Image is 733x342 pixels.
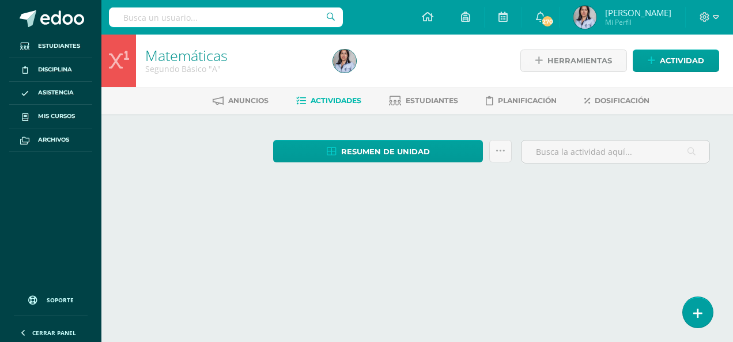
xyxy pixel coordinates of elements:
span: Anuncios [228,96,269,105]
span: Cerrar panel [32,329,76,337]
a: Matemáticas [145,45,228,65]
span: Asistencia [38,88,74,97]
div: Segundo Básico 'A' [145,63,319,74]
span: Mis cursos [38,112,75,121]
a: Actividades [296,92,361,110]
h1: Matemáticas [145,47,319,63]
span: Planificación [498,96,557,105]
a: Anuncios [213,92,269,110]
span: 270 [541,15,553,28]
a: Mis cursos [9,105,92,128]
span: Resumen de unidad [341,141,430,162]
a: Archivos [9,128,92,152]
a: Estudiantes [389,92,458,110]
span: Estudiantes [38,41,80,51]
span: Soporte [47,296,74,304]
span: [PERSON_NAME] [605,7,671,18]
span: Archivos [38,135,69,145]
span: Herramientas [547,50,612,71]
a: Soporte [14,284,88,313]
a: Actividad [633,50,719,72]
span: Actividades [311,96,361,105]
a: Resumen de unidad [273,140,483,162]
span: Disciplina [38,65,72,74]
span: Dosificación [595,96,649,105]
input: Busca la actividad aquí... [522,140,709,163]
img: 8cf5eb1a5a761f59109bb9e68a1c83ee.png [333,50,356,73]
a: Asistencia [9,82,92,105]
img: 8cf5eb1a5a761f59109bb9e68a1c83ee.png [573,6,596,29]
span: Mi Perfil [605,17,671,27]
a: Disciplina [9,58,92,82]
a: Planificación [486,92,557,110]
input: Busca un usuario... [109,7,343,27]
a: Herramientas [520,50,627,72]
a: Dosificación [584,92,649,110]
span: Estudiantes [406,96,458,105]
span: Actividad [660,50,704,71]
a: Estudiantes [9,35,92,58]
